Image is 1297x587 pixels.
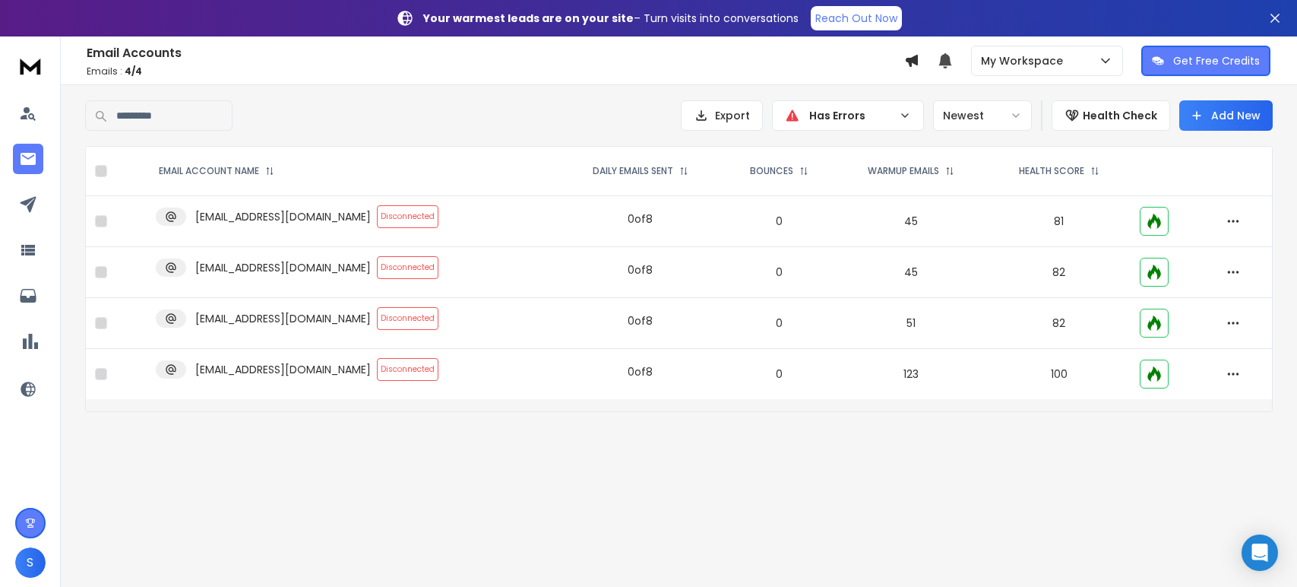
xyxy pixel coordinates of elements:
[423,11,634,26] strong: Your warmest leads are on your site
[628,364,653,379] div: 0 of 8
[732,316,827,331] p: 0
[195,362,371,377] p: [EMAIL_ADDRESS][DOMAIN_NAME]
[125,65,142,78] span: 4 / 4
[1083,108,1157,123] p: Health Check
[377,256,438,279] span: Disconnected
[868,165,939,177] p: WARMUP EMAILS
[377,358,438,381] span: Disconnected
[195,260,371,275] p: [EMAIL_ADDRESS][DOMAIN_NAME]
[933,100,1032,131] button: Newest
[377,307,438,330] span: Disconnected
[987,349,1131,400] td: 100
[815,11,897,26] p: Reach Out Now
[15,547,46,578] button: S
[811,6,902,30] a: Reach Out Now
[377,205,438,228] span: Disconnected
[628,211,653,227] div: 0 of 8
[195,209,371,224] p: [EMAIL_ADDRESS][DOMAIN_NAME]
[423,11,799,26] p: – Turn visits into conversations
[87,65,904,78] p: Emails :
[836,247,988,298] td: 45
[1141,46,1270,76] button: Get Free Credits
[195,311,371,326] p: [EMAIL_ADDRESS][DOMAIN_NAME]
[836,349,988,400] td: 123
[987,196,1131,247] td: 81
[593,165,673,177] p: DAILY EMAILS SENT
[987,247,1131,298] td: 82
[159,165,274,177] div: EMAIL ACCOUNT NAME
[1019,165,1084,177] p: HEALTH SCORE
[836,298,988,349] td: 51
[628,262,653,278] div: 0 of 8
[732,265,827,280] p: 0
[15,52,46,80] img: logo
[750,165,793,177] p: BOUNCES
[809,108,893,123] p: Has Errors
[981,53,1069,68] p: My Workspace
[836,196,988,247] td: 45
[987,298,1131,349] td: 82
[1242,535,1278,571] div: Open Intercom Messenger
[681,100,763,131] button: Export
[87,44,904,62] h1: Email Accounts
[1052,100,1170,131] button: Health Check
[628,313,653,328] div: 0 of 8
[732,214,827,229] p: 0
[1179,100,1273,131] button: Add New
[732,366,827,382] p: 0
[1173,53,1260,68] p: Get Free Credits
